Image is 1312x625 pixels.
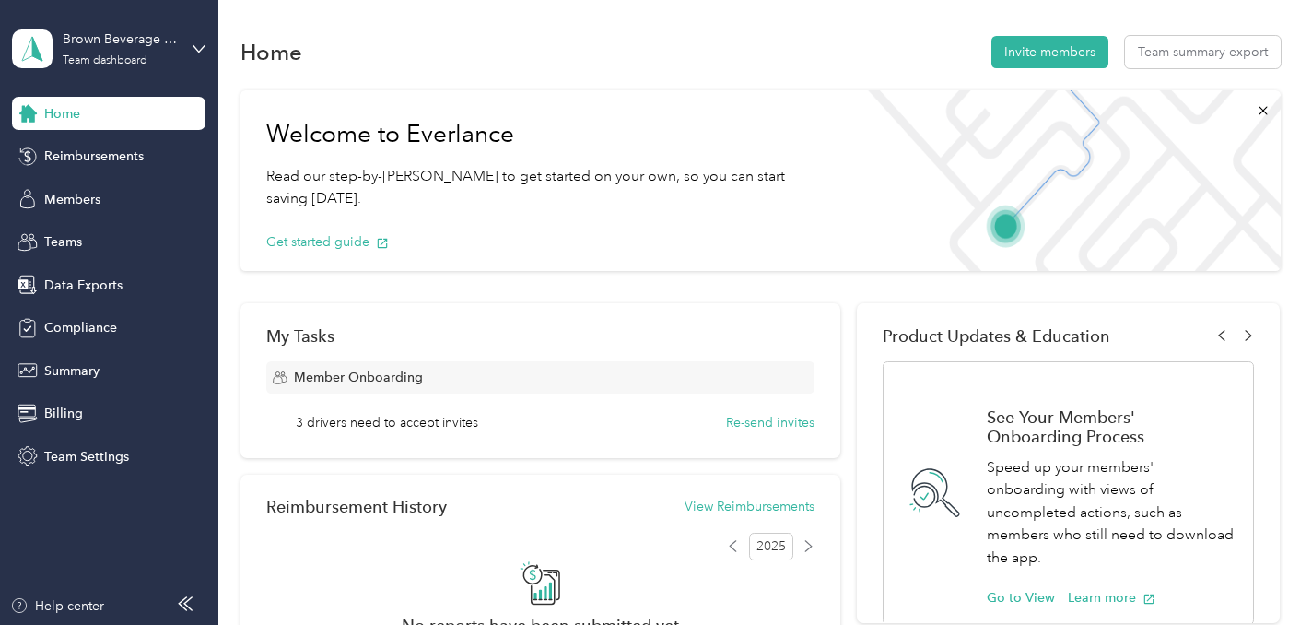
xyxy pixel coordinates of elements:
iframe: Everlance-gr Chat Button Frame [1209,522,1312,625]
h1: Welcome to Everlance [266,120,826,149]
button: Help center [10,596,104,616]
span: Reimbursements [44,147,144,166]
span: Teams [44,232,82,252]
h1: See Your Members' Onboarding Process [987,407,1235,446]
span: Data Exports [44,276,123,295]
span: Compliance [44,318,117,337]
span: Member Onboarding [294,368,423,387]
span: Summary [44,361,100,381]
button: Learn more [1068,588,1155,607]
span: Team Settings [44,447,129,466]
div: Brown Beverage Consulting Inc. [63,29,178,49]
button: Re-send invites [726,413,814,432]
button: Invite members [991,36,1108,68]
span: 2025 [749,533,793,560]
button: Get started guide [266,232,389,252]
span: Members [44,190,100,209]
p: Speed up your members' onboarding with views of uncompleted actions, such as members who still ne... [987,456,1235,570]
div: My Tasks [266,326,814,346]
button: View Reimbursements [685,497,814,516]
span: Product Updates & Education [883,326,1110,346]
span: 3 drivers need to accept invites [296,413,478,432]
h1: Home [240,42,302,62]
button: Go to View [987,588,1055,607]
button: Team summary export [1125,36,1281,68]
span: Home [44,104,80,124]
h2: Reimbursement History [266,497,447,516]
p: Read our step-by-[PERSON_NAME] to get started on your own, so you can start saving [DATE]. [266,165,826,210]
span: Billing [44,404,83,423]
img: Welcome to everlance [851,90,1280,271]
div: Team dashboard [63,55,147,66]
